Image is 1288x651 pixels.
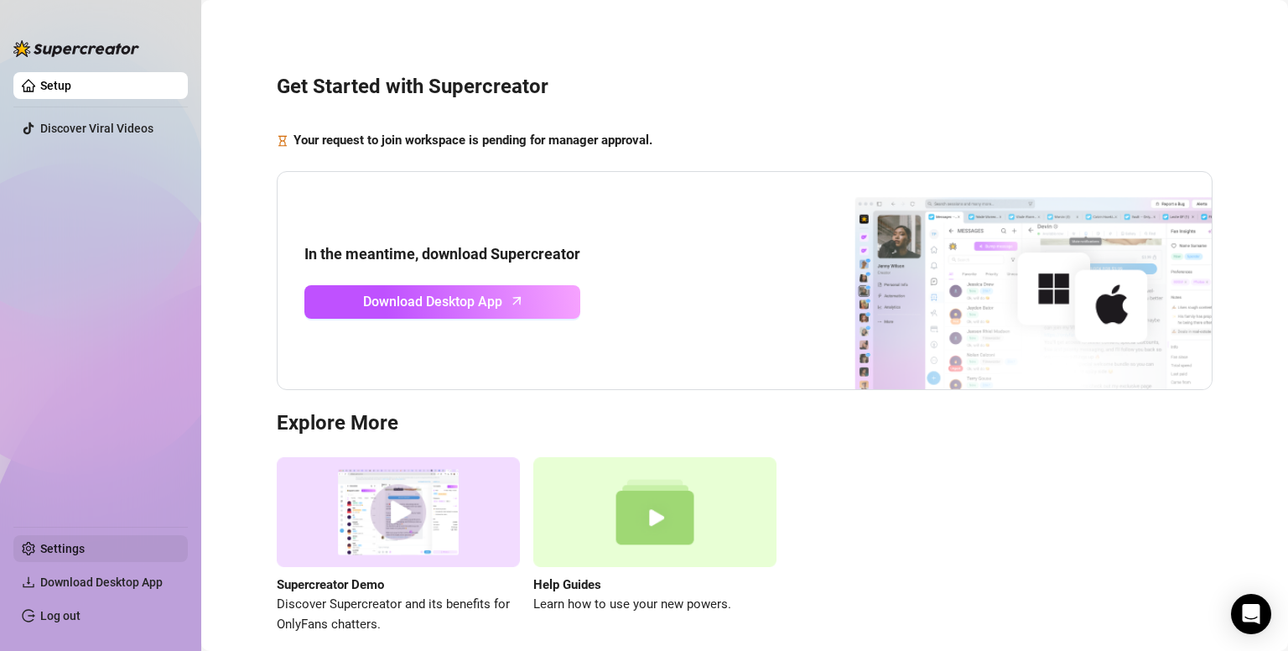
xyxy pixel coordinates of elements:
span: download [22,575,35,589]
h3: Get Started with Supercreator [277,74,1213,101]
a: Help GuidesLearn how to use your new powers. [533,457,776,634]
span: Download Desktop App [40,575,163,589]
a: Supercreator DemoDiscover Supercreator and its benefits for OnlyFans chatters. [277,457,520,634]
a: Log out [40,609,80,622]
a: Download Desktop Apparrow-up [304,285,580,319]
a: Settings [40,542,85,555]
a: Setup [40,79,71,92]
img: supercreator demo [277,457,520,567]
img: logo-BBDzfeDw.svg [13,40,139,57]
div: Open Intercom Messenger [1231,594,1271,634]
span: arrow-up [507,291,527,310]
span: Learn how to use your new powers. [533,595,776,615]
h3: Explore More [277,410,1213,437]
strong: Your request to join workspace is pending for manager approval. [293,133,652,148]
strong: Supercreator Demo [277,577,384,592]
span: Download Desktop App [363,291,502,312]
strong: In the meantime, download Supercreator [304,245,580,263]
span: hourglass [277,131,288,151]
a: Discover Viral Videos [40,122,153,135]
img: help guides [533,457,776,567]
span: Discover Supercreator and its benefits for OnlyFans chatters. [277,595,520,634]
img: download app [792,172,1212,390]
strong: Help Guides [533,577,601,592]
